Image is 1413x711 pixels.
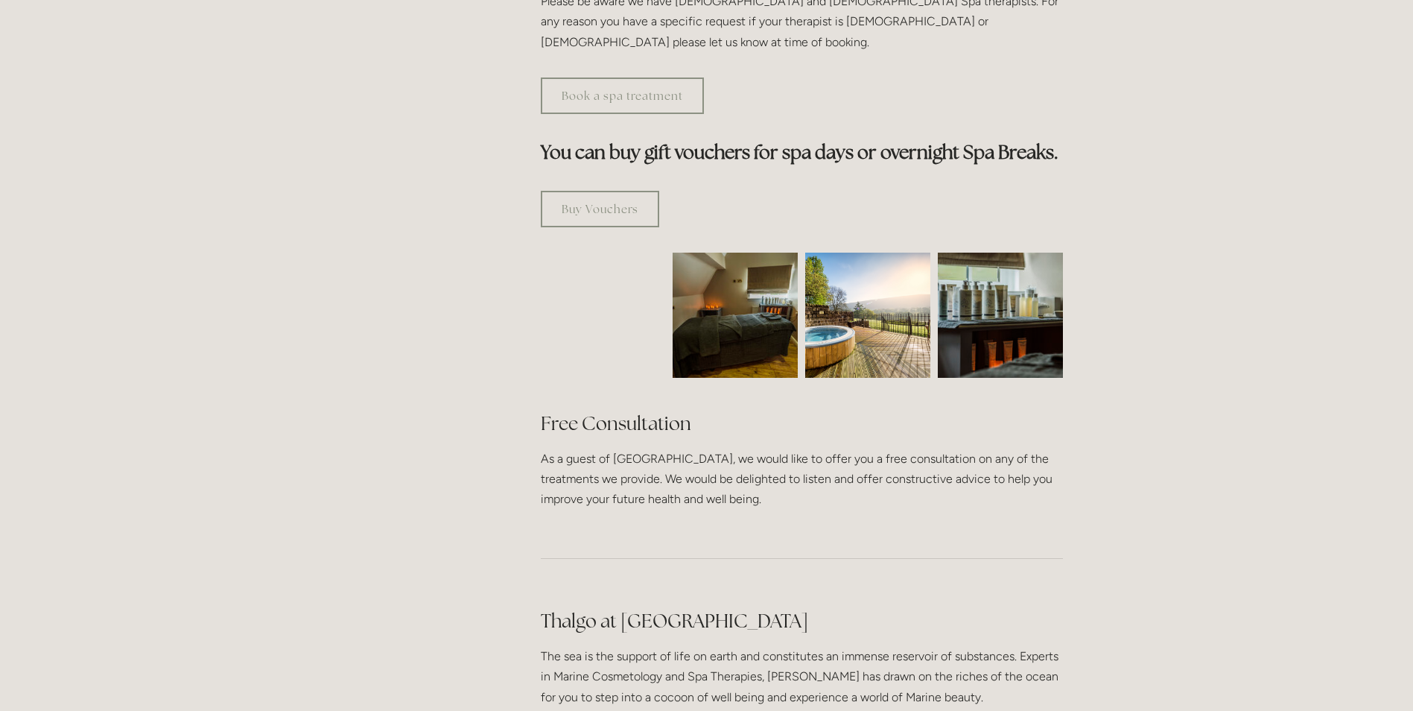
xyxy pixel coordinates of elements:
img: Spa room, Losehill House Hotel and Spa [641,253,829,378]
h2: Thalgo at [GEOGRAPHIC_DATA] [541,608,1063,634]
img: Outdoor jacuzzi with a view of the Peak District, Losehill House Hotel and Spa [805,253,930,378]
a: Buy Vouchers [541,191,659,227]
h2: Free Consultation [541,411,1063,437]
p: The sea is the support of life on earth and constitutes an immense reservoir of substances. Exper... [541,646,1063,707]
p: As a guest of [GEOGRAPHIC_DATA], we would like to offer you a free consultation on any of the tre... [541,449,1063,510]
strong: You can buy gift vouchers for spa days or overnight Spa Breaks. [541,140,1058,164]
a: Book a spa treatment [541,78,704,114]
img: Body creams in the spa room, Losehill House Hotel and Spa [906,253,1094,378]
